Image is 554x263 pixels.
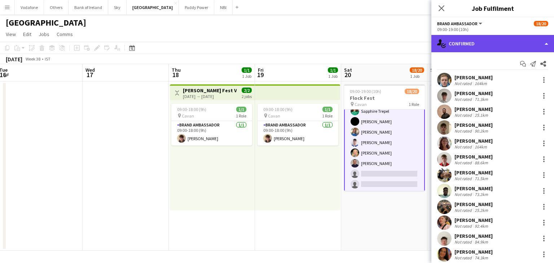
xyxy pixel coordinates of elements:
[454,144,473,150] div: Not rated
[257,71,264,79] span: 19
[258,104,338,146] app-job-card: 09:00-18:00 (9h)1/1 Cavan1 RoleBrand Ambassador1/109:00-18:00 (9h)[PERSON_NAME]
[454,223,473,229] div: Not rated
[263,107,293,112] span: 09:00-18:00 (9h)
[344,67,352,73] span: Sat
[454,112,473,118] div: Not rated
[410,67,424,73] span: 18/20
[409,102,419,107] span: 1 Role
[454,128,473,134] div: Not rated
[3,30,19,39] a: View
[429,71,439,79] span: 21
[430,67,439,73] span: Sun
[183,94,237,99] div: [DATE] → [DATE]
[39,31,49,37] span: Jobs
[183,87,237,94] h3: [PERSON_NAME] Fest VAN DRIVER
[6,55,22,63] div: [DATE]
[454,239,473,245] div: Not rated
[20,30,34,39] a: Edit
[24,56,42,62] span: Week 38
[350,89,381,94] span: 09:00-19:00 (10h)
[473,81,488,86] div: 164km
[454,138,493,144] div: [PERSON_NAME]
[473,208,489,213] div: 25.2km
[454,81,473,86] div: Not rated
[45,56,50,62] div: IST
[534,21,548,26] span: 18/20
[6,17,86,28] h1: [GEOGRAPHIC_DATA]
[454,160,473,165] div: Not rated
[454,249,493,255] div: [PERSON_NAME]
[242,93,252,99] div: 2 jobs
[473,144,488,150] div: 164km
[454,233,493,239] div: [PERSON_NAME]
[177,107,206,112] span: 09:00-18:00 (9h)
[473,239,489,245] div: 84.9km
[344,84,425,191] app-job-card: 09:00-19:00 (10h)18/20Flock Fest Cavan1 Role[PERSON_NAME][PERSON_NAME]Sapphire Trepel[PERSON_NAME...
[454,208,473,213] div: Not rated
[236,107,246,112] span: 1/1
[454,97,473,102] div: Not rated
[473,112,489,118] div: 25.1km
[182,113,194,119] span: Cavan
[214,0,233,14] button: NBI
[108,0,127,14] button: Sky
[430,84,511,134] app-job-card: 10:00-18:00 (8h)1/1Flockfest Van Drivers Shercock GAA1 RoleBrand Ambassador1/110:00-18:00 (8h)[PE...
[69,0,108,14] button: Bank of Ireland
[473,128,489,134] div: 90.2km
[431,35,554,52] div: Confirmed
[454,122,493,128] div: [PERSON_NAME]
[23,31,31,37] span: Edit
[473,176,489,181] div: 71.5km
[454,217,493,223] div: [PERSON_NAME]
[410,73,424,79] div: 1 Job
[328,73,338,79] div: 1 Job
[236,113,246,119] span: 1 Role
[328,67,338,73] span: 1/1
[172,67,181,73] span: Thu
[473,223,489,229] div: 92.4km
[15,0,44,14] button: Vodafone
[473,160,489,165] div: 88.6km
[36,30,52,39] a: Jobs
[454,201,493,208] div: [PERSON_NAME]
[454,192,473,197] div: Not rated
[355,102,367,107] span: Cavan
[405,89,419,94] span: 18/20
[171,121,252,146] app-card-role: Brand Ambassador1/109:00-18:00 (9h)[PERSON_NAME]
[242,73,251,79] div: 1 Job
[430,95,511,101] h3: Flockfest Van Drivers
[85,67,95,73] span: Wed
[258,67,264,73] span: Fri
[454,176,473,181] div: Not rated
[57,31,73,37] span: Comms
[242,88,252,93] span: 2/2
[454,169,493,176] div: [PERSON_NAME]
[171,104,252,146] app-job-card: 09:00-18:00 (9h)1/1 Cavan1 RoleBrand Ambassador1/109:00-18:00 (9h)[PERSON_NAME]
[431,4,554,13] h3: Job Fulfilment
[44,0,69,14] button: Others
[179,0,214,14] button: Paddy Power
[171,71,181,79] span: 18
[430,110,511,134] app-card-role: Brand Ambassador1/110:00-18:00 (8h)[PERSON_NAME]
[454,255,473,260] div: Not rated
[437,27,548,32] div: 09:00-19:00 (10h)
[268,113,280,119] span: Cavan
[437,21,483,26] button: Brand Ambassador
[322,107,333,112] span: 1/1
[473,97,489,102] div: 71.3km
[454,74,493,81] div: [PERSON_NAME]
[322,113,333,119] span: 1 Role
[343,71,352,79] span: 20
[454,106,493,112] div: [PERSON_NAME]
[473,192,489,197] div: 73.2km
[6,31,16,37] span: View
[454,153,493,160] div: [PERSON_NAME]
[258,121,338,146] app-card-role: Brand Ambassador1/109:00-18:00 (9h)[PERSON_NAME]
[454,185,493,192] div: [PERSON_NAME]
[454,90,493,97] div: [PERSON_NAME]
[242,67,252,73] span: 1/1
